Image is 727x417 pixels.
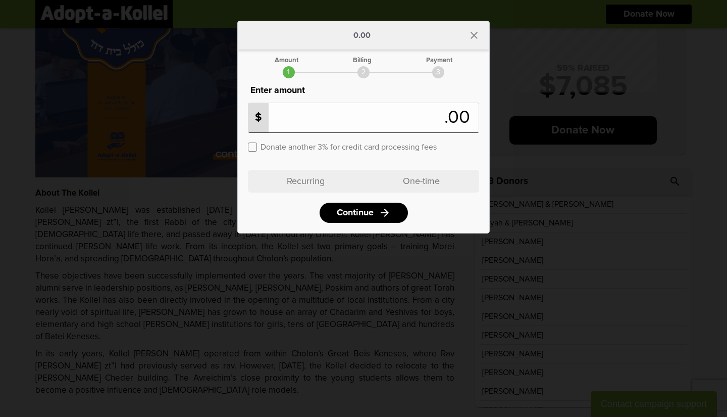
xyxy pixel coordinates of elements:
[248,170,363,193] p: Recurring
[353,31,371,39] p: 0.00
[283,66,295,78] div: 1
[261,142,437,151] label: Donate another 3% for credit card processing fees
[337,208,374,217] span: Continue
[248,103,269,132] p: $
[426,57,452,64] div: Payment
[275,57,298,64] div: Amount
[444,109,475,127] span: .00
[468,29,480,41] i: close
[353,57,372,64] div: Billing
[248,83,479,98] p: Enter amount
[432,66,444,78] div: 3
[320,203,408,223] a: Continuearrow_forward
[363,170,479,193] p: One-time
[379,207,391,219] i: arrow_forward
[357,66,370,78] div: 2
